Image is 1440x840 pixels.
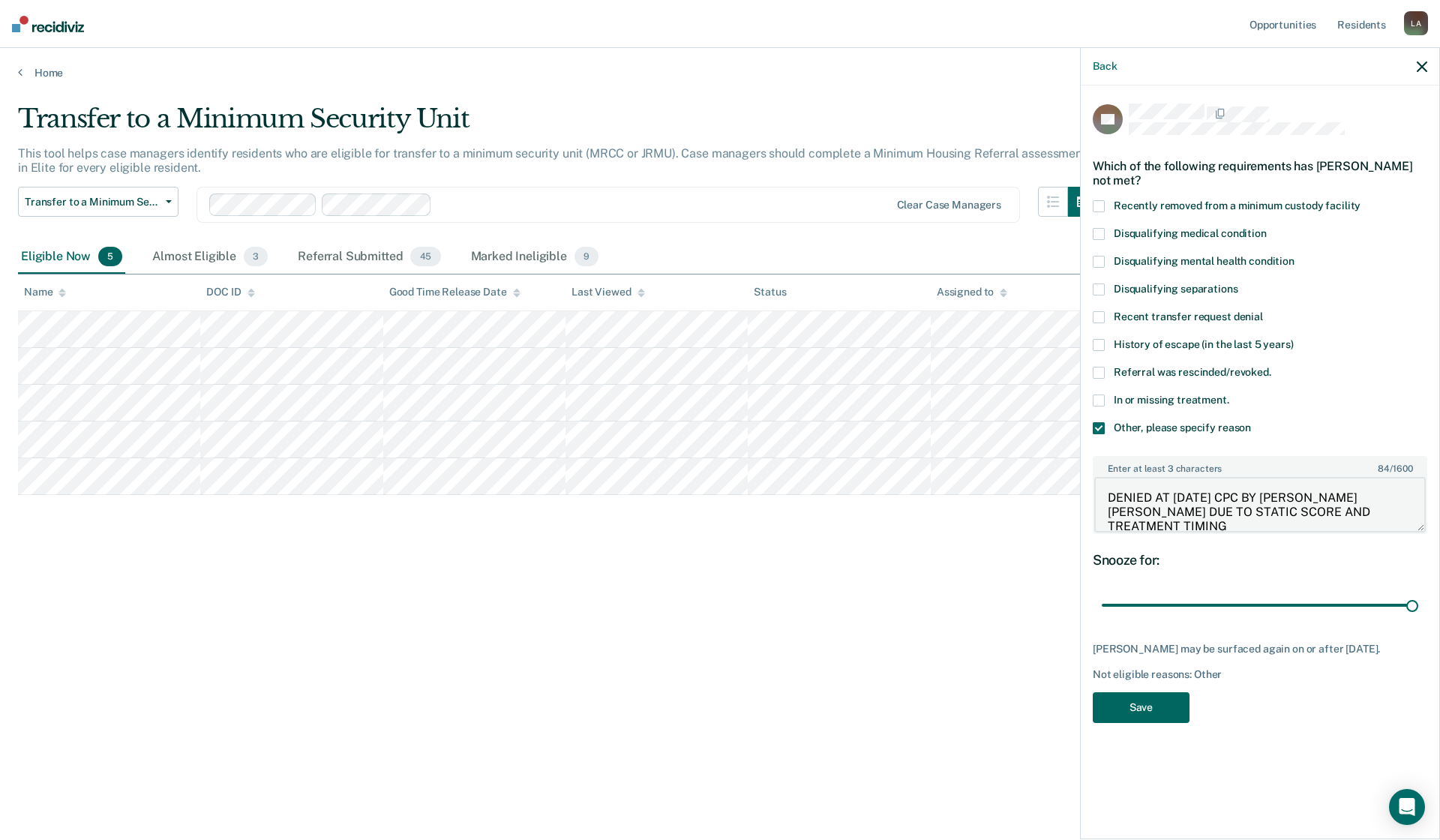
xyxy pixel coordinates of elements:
[1378,463,1412,474] span: / 1600
[25,196,160,208] span: Transfer to a Minimum Security Unit
[410,247,440,266] span: 45
[1093,60,1117,73] button: Back
[12,16,84,32] img: Recidiviz
[244,247,268,266] span: 3
[206,286,254,298] div: DOC ID
[897,199,1001,211] div: Clear case managers
[1114,421,1251,433] span: Other, please specify reason
[98,247,122,266] span: 5
[18,241,125,274] div: Eligible Now
[295,241,443,274] div: Referral Submitted
[1093,668,1427,681] div: Not eligible reasons: Other
[468,241,602,274] div: Marked Ineligible
[1114,283,1238,295] span: Disqualifying separations
[1094,477,1426,532] textarea: DENIED AT [DATE] CPC BY [PERSON_NAME] [PERSON_NAME] DUE TO STATIC SCORE AND TREATMENT TIMING
[1378,463,1390,474] span: 84
[1114,338,1294,350] span: History of escape (in the last 5 years)
[18,66,1422,79] a: Home
[18,146,1087,175] p: This tool helps case managers identify residents who are eligible for transfer to a minimum secur...
[937,286,1007,298] div: Assigned to
[1114,310,1263,322] span: Recent transfer request denial
[1114,199,1360,211] span: Recently removed from a minimum custody facility
[1404,11,1428,35] div: L A
[149,241,271,274] div: Almost Eligible
[1093,147,1427,199] div: Which of the following requirements has [PERSON_NAME] not met?
[1093,643,1427,655] div: [PERSON_NAME] may be surfaced again on or after [DATE].
[1094,457,1426,474] label: Enter at least 3 characters
[754,286,786,298] div: Status
[1389,789,1425,825] div: Open Intercom Messenger
[18,103,1098,146] div: Transfer to a Minimum Security Unit
[574,247,598,266] span: 9
[24,286,66,298] div: Name
[1093,552,1427,568] div: Snooze for:
[1093,692,1189,723] button: Save
[1114,227,1267,239] span: Disqualifying medical condition
[1114,394,1229,406] span: In or missing treatment.
[1114,255,1294,267] span: Disqualifying mental health condition
[389,286,520,298] div: Good Time Release Date
[571,286,644,298] div: Last Viewed
[1114,366,1271,378] span: Referral was rescinded/revoked.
